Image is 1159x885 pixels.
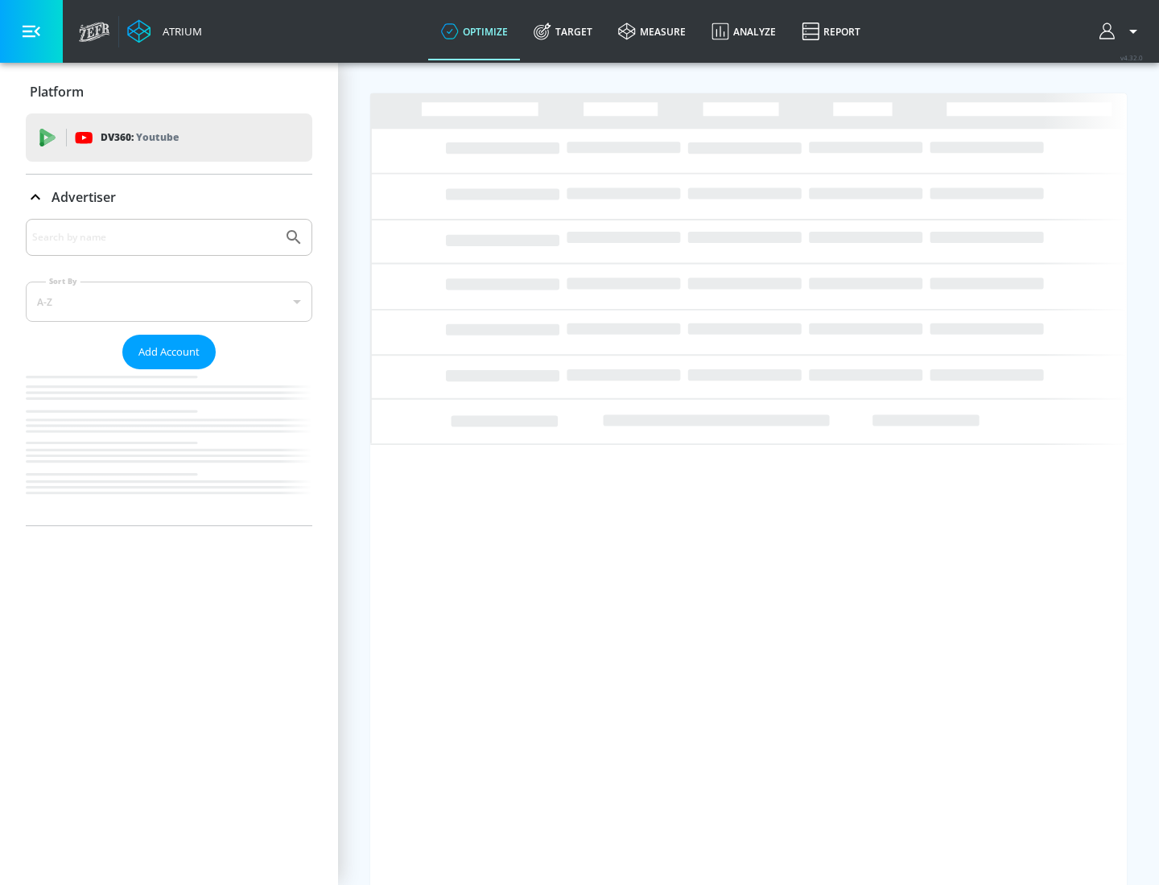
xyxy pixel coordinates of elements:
[122,335,216,369] button: Add Account
[156,24,202,39] div: Atrium
[101,129,179,146] p: DV360:
[428,2,521,60] a: optimize
[521,2,605,60] a: Target
[26,282,312,322] div: A-Z
[32,227,276,248] input: Search by name
[605,2,699,60] a: measure
[127,19,202,43] a: Atrium
[30,83,84,101] p: Platform
[136,129,179,146] p: Youtube
[789,2,873,60] a: Report
[26,219,312,525] div: Advertiser
[26,175,312,220] div: Advertiser
[26,69,312,114] div: Platform
[26,113,312,162] div: DV360: Youtube
[138,343,200,361] span: Add Account
[699,2,789,60] a: Analyze
[1120,53,1143,62] span: v 4.32.0
[52,188,116,206] p: Advertiser
[46,276,80,286] label: Sort By
[26,369,312,525] nav: list of Advertiser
